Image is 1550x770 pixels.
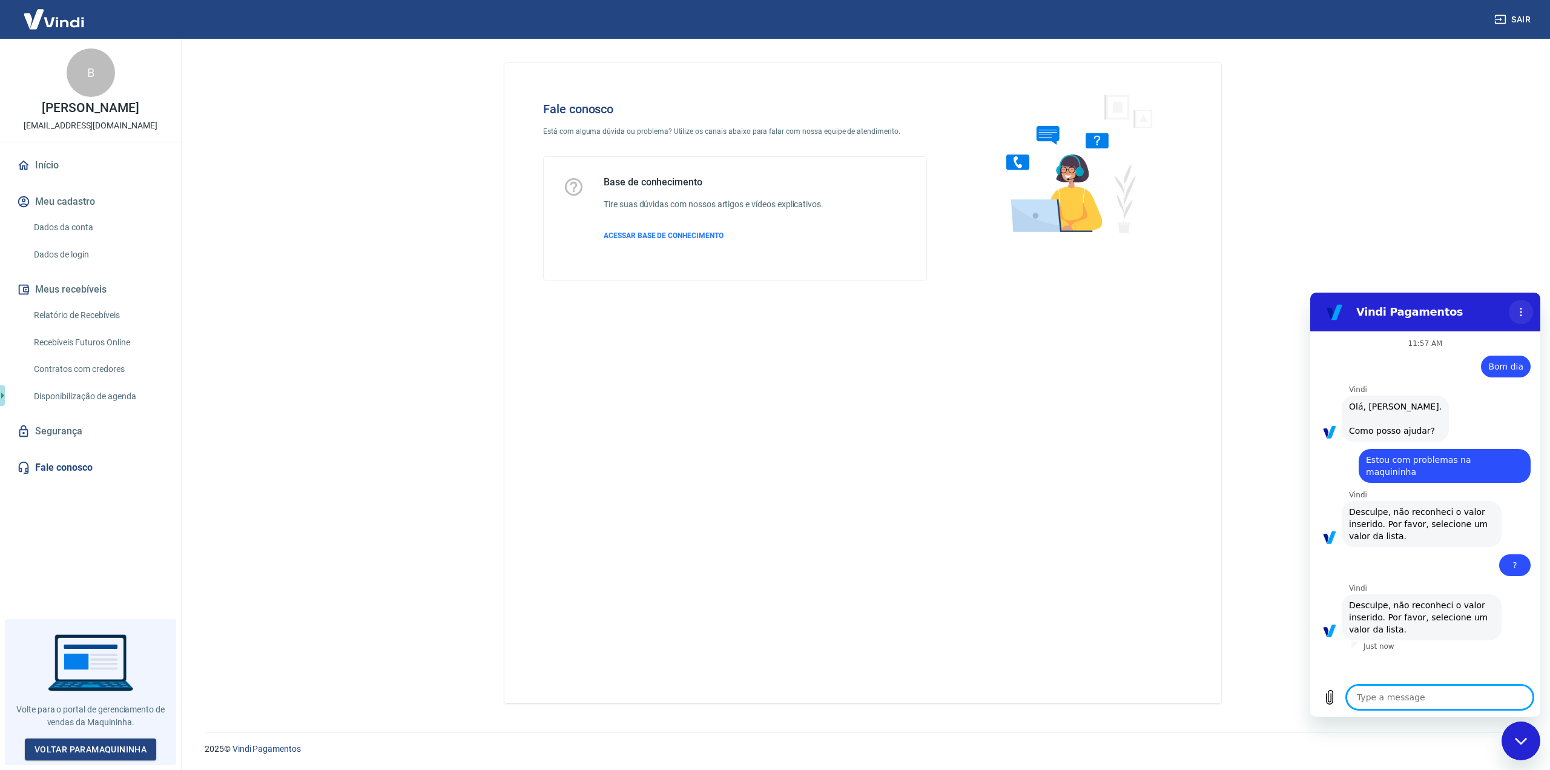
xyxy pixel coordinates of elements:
iframe: Button to launch messaging window, conversation in progress [1502,722,1540,760]
p: [PERSON_NAME] [42,102,139,115]
a: Dados de login [29,242,167,267]
button: Meu cadastro [15,188,167,215]
a: Relatório de Recebíveis [29,303,167,328]
button: Sair [1492,8,1535,31]
h6: Tire suas dúvidas com nossos artigos e vídeos explicativos. [604,198,823,211]
div: B [67,48,115,97]
p: Está com alguma dúvida ou problema? Utilize os canais abaixo para falar com nossa equipe de atend... [543,126,927,137]
a: Recebíveis Futuros Online [29,330,167,355]
span: ACESSAR BASE DE CONHECIMENTO [604,231,724,240]
a: Voltar paraMaquininha [25,738,156,761]
iframe: Messaging window [1310,293,1540,717]
a: Dados da conta [29,215,167,240]
img: Fale conosco [982,82,1166,244]
a: Fale conosco [15,454,167,481]
img: Vindi [15,1,93,38]
a: Contratos com credores [29,357,167,382]
p: [EMAIL_ADDRESS][DOMAIN_NAME] [24,119,157,132]
a: ACESSAR BASE DE CONHECIMENTO [604,230,823,241]
a: Segurança [15,418,167,445]
button: Meus recebíveis [15,276,167,303]
h5: Base de conhecimento [604,176,823,188]
a: Disponibilização de agenda [29,384,167,409]
a: Vindi Pagamentos [232,744,301,754]
p: 2025 © [205,743,1521,755]
a: Início [15,152,167,179]
h4: Fale conosco [543,102,927,116]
